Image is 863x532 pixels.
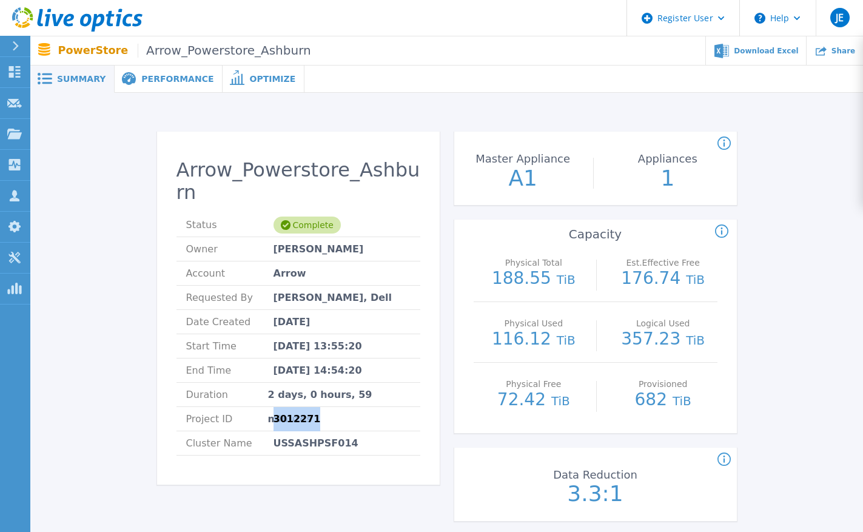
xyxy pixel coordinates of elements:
span: Share [831,47,855,55]
span: Duration [186,383,268,406]
p: 72.42 [480,391,588,409]
p: Logical Used [612,319,714,328]
span: TiB [673,394,691,408]
p: Master Appliance [458,153,588,164]
p: Physical Total [482,258,585,267]
span: Optimize [249,75,295,83]
span: JE [836,13,844,22]
span: End Time [186,359,274,382]
span: TiB [551,394,570,408]
p: 188.55 [480,270,588,288]
span: Date Created [186,310,274,334]
span: 3012271 [274,407,321,431]
span: [PERSON_NAME] [274,237,364,261]
p: PowerStore [58,44,311,58]
p: 116.12 [480,331,588,349]
span: TiB [557,333,576,348]
span: Summary [57,75,106,83]
p: 1 [600,167,736,189]
span: Performance [141,75,213,83]
p: Physical Free [482,380,585,388]
span: Account [186,261,274,285]
span: Cluster Name [186,431,274,455]
span: Arrow_Powerstore_Ashburn [138,44,311,58]
span: TiB [686,272,705,287]
span: [DATE] [274,310,311,334]
span: [PERSON_NAME], Dell [274,286,392,309]
span: Owner [186,237,274,261]
p: Est.Effective Free [612,258,714,267]
span: [DATE] 14:54:20 [274,359,362,382]
span: 2 days, 0 hours, 59 minutes [268,383,411,406]
div: Complete [274,217,341,234]
h2: Arrow_Powerstore_Ashburn [176,159,420,204]
p: 3.3:1 [528,483,663,505]
span: Requested By [186,286,274,309]
p: 176.74 [609,270,717,288]
span: Arrow [274,261,306,285]
p: Data Reduction [530,470,660,480]
p: Physical Used [482,319,585,328]
p: Appliances [603,153,733,164]
p: 357.23 [609,331,717,349]
span: Status [186,213,274,237]
span: [DATE] 13:55:20 [274,334,362,358]
span: Download Excel [734,47,798,55]
span: TiB [557,272,576,287]
span: TiB [686,333,705,348]
p: A1 [455,167,591,189]
span: Project ID [186,407,274,431]
p: 682 [609,391,717,409]
span: USSASHPSF014 [274,431,358,455]
span: Start Time [186,334,274,358]
p: Provisioned [612,380,714,388]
